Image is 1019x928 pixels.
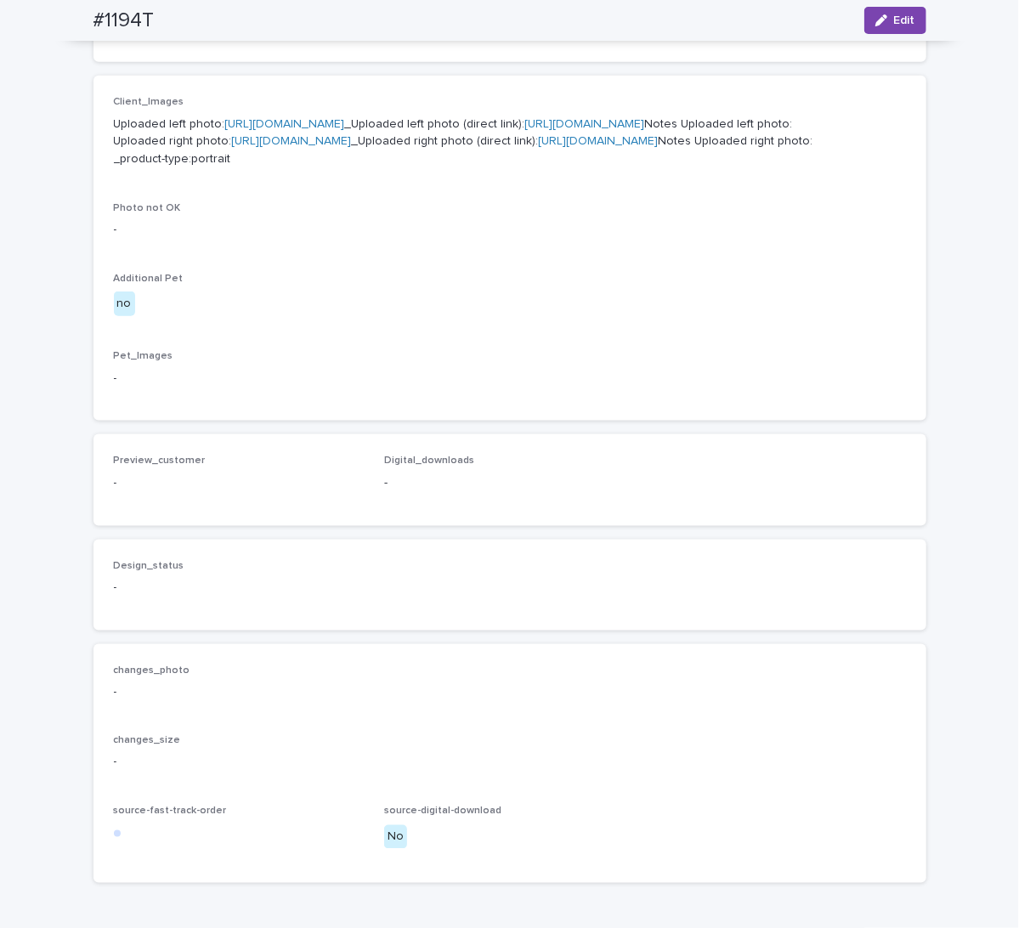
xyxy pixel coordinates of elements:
span: Edit [894,14,915,26]
span: Client_Images [114,97,184,107]
a: [URL][DOMAIN_NAME] [225,118,345,130]
p: - [114,370,906,388]
p: Uploaded left photo: _Uploaded left photo (direct link): Notes Uploaded left photo: Uploaded righ... [114,116,906,168]
span: source-digital-download [384,806,501,817]
button: Edit [864,7,926,34]
p: - [114,579,365,597]
a: [URL][DOMAIN_NAME] [232,135,352,147]
div: No [384,825,407,850]
p: - [384,474,635,492]
span: Digital_downloads [384,456,474,466]
span: Design_status [114,561,184,571]
h2: #1194T [93,8,155,33]
p: - [114,221,906,239]
span: Preview_customer [114,456,206,466]
span: Photo not OK [114,203,181,213]
p: - [114,474,365,492]
p: - [114,754,906,772]
div: no [114,291,135,316]
span: changes_size [114,736,181,746]
span: Additional Pet [114,274,184,284]
p: - [114,683,906,701]
span: source-fast-track-order [114,806,227,817]
span: Pet_Images [114,351,173,361]
a: [URL][DOMAIN_NAME] [525,118,645,130]
a: [URL][DOMAIN_NAME] [539,135,659,147]
span: changes_photo [114,665,190,676]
